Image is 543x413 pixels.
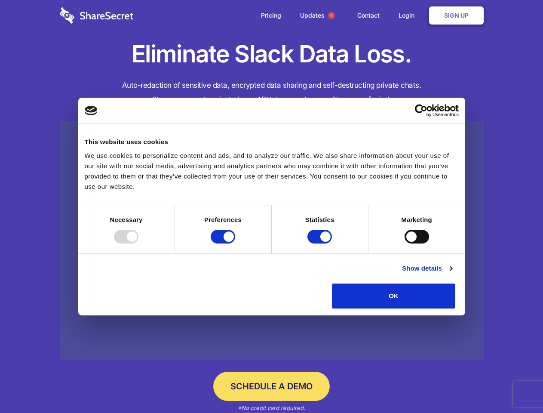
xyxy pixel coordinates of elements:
a: Contact [349,2,388,29]
strong: Preferences [204,216,242,223]
a: Show details [402,263,452,274]
a: Schedule a Demo [213,372,330,401]
a: Pricing [252,2,290,29]
em: *No credit card required. [238,404,305,411]
div: This website uses cookies [85,137,459,147]
strong: Statistics [305,216,334,223]
strong: Marketing [401,216,432,223]
img: logo [85,106,98,115]
a: Sign Up [429,6,484,25]
strong: Necessary [110,216,143,223]
img: logo-wordmark-white-trans-d4663122ce5f474addd5e946df7df03e33cb6a1c49d2221995e7729f52c070b2.svg [60,7,133,24]
div: We use cookies to personalize content and ads, and to analyze our traffic. We also share informat... [85,151,459,192]
h1: Eliminate Slack Data Loss. [60,39,484,70]
a: Usercentrics Cookiebot - opens in a new window [383,104,459,117]
a: Wistia video thumbnail [60,121,484,360]
button: OK [332,284,455,308]
h4: Auto-redaction of sensitive data, encrypted data sharing and self-destructing private chats. Shar... [60,78,484,107]
span: 1 [328,12,335,19]
a: Login [390,2,427,29]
